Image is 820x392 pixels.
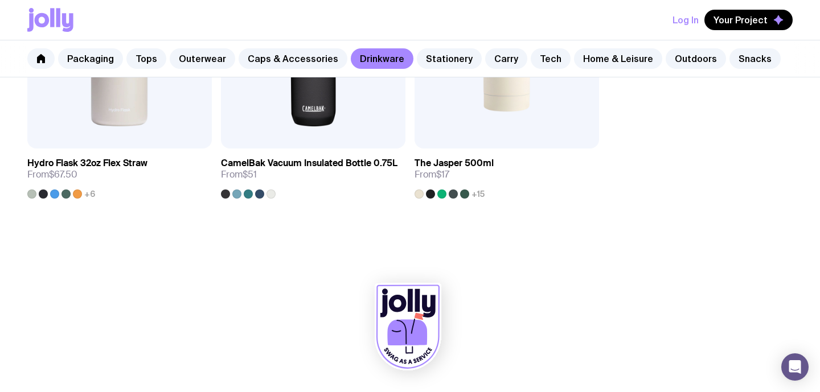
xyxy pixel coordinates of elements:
[126,48,166,69] a: Tops
[221,158,397,169] h3: CamelBak Vacuum Insulated Bottle 0.75L
[58,48,123,69] a: Packaging
[714,14,768,26] span: Your Project
[243,168,257,180] span: $51
[574,48,662,69] a: Home & Leisure
[27,148,212,199] a: Hydro Flask 32oz Flex StrawFrom$67.50+6
[415,169,449,180] span: From
[485,48,527,69] a: Carry
[531,48,571,69] a: Tech
[27,169,77,180] span: From
[170,48,235,69] a: Outerwear
[415,148,599,199] a: The Jasper 500mlFrom$17+15
[666,48,726,69] a: Outdoors
[781,353,809,381] div: Open Intercom Messenger
[471,189,485,199] span: +15
[673,10,699,30] button: Log In
[704,10,793,30] button: Your Project
[417,48,482,69] a: Stationery
[239,48,347,69] a: Caps & Accessories
[221,148,405,199] a: CamelBak Vacuum Insulated Bottle 0.75LFrom$51
[729,48,781,69] a: Snacks
[415,158,494,169] h3: The Jasper 500ml
[49,168,77,180] span: $67.50
[221,169,257,180] span: From
[436,168,449,180] span: $17
[351,48,413,69] a: Drinkware
[27,158,147,169] h3: Hydro Flask 32oz Flex Straw
[84,189,95,199] span: +6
